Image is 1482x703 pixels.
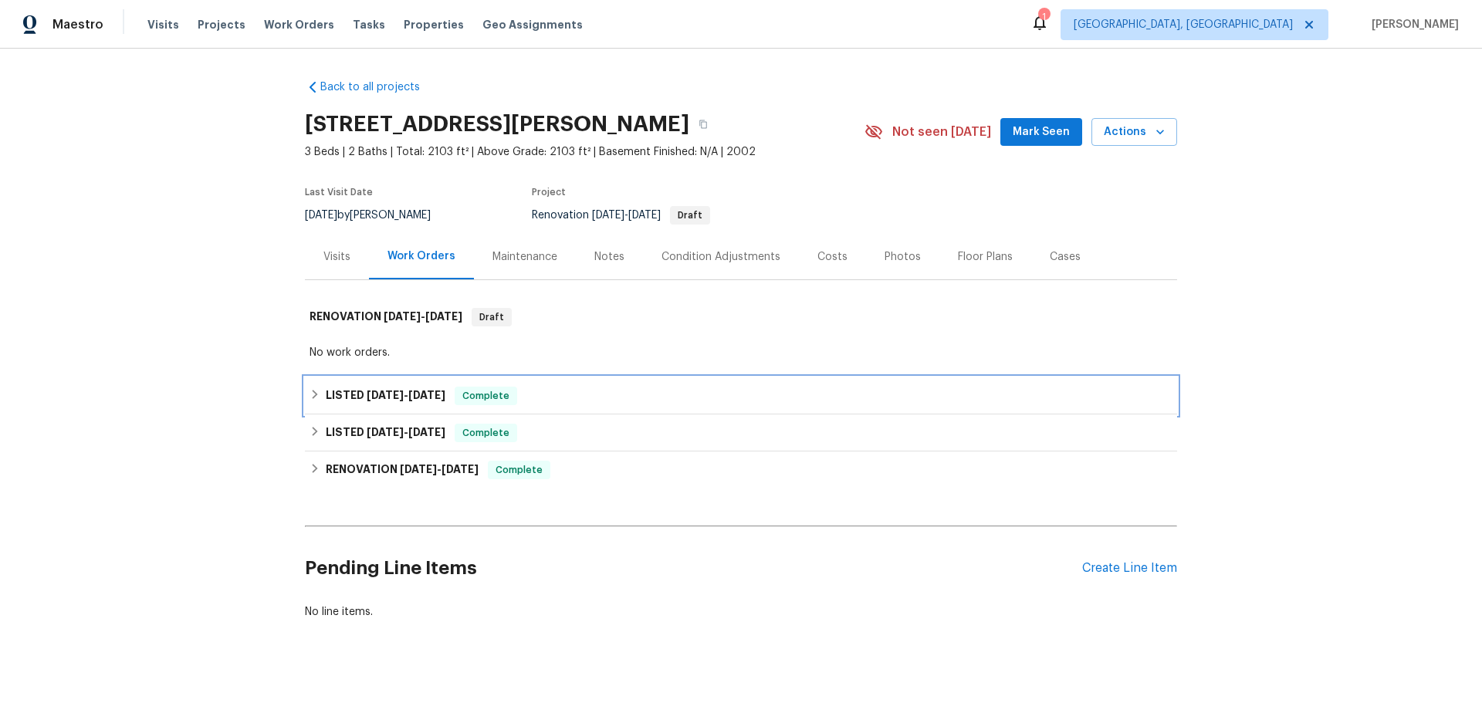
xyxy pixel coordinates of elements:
span: Maestro [52,17,103,32]
h6: RENOVATION [326,461,479,479]
span: - [367,390,445,401]
span: Renovation [532,210,710,221]
span: [DATE] [408,390,445,401]
span: Actions [1104,123,1165,142]
span: [DATE] [367,427,404,438]
h2: [STREET_ADDRESS][PERSON_NAME] [305,117,689,132]
span: [DATE] [592,210,624,221]
h2: Pending Line Items [305,532,1082,604]
span: - [367,427,445,438]
span: Mark Seen [1013,123,1070,142]
div: Work Orders [387,248,455,264]
div: Costs [817,249,848,265]
span: [DATE] [384,311,421,322]
span: [GEOGRAPHIC_DATA], [GEOGRAPHIC_DATA] [1074,17,1293,32]
span: - [592,210,661,221]
span: [DATE] [408,427,445,438]
h6: LISTED [326,424,445,442]
h6: RENOVATION [310,308,462,326]
div: RENOVATION [DATE]-[DATE]Complete [305,451,1177,488]
span: Draft [473,309,510,325]
div: 1 [1038,9,1049,25]
span: Work Orders [264,17,334,32]
span: Visits [147,17,179,32]
span: Draft [672,211,709,220]
span: [DATE] [628,210,661,221]
button: Actions [1091,118,1177,147]
span: [PERSON_NAME] [1365,17,1459,32]
h6: LISTED [326,387,445,405]
span: Not seen [DATE] [892,124,991,140]
span: Geo Assignments [482,17,583,32]
span: [DATE] [400,464,437,475]
span: [DATE] [425,311,462,322]
span: Complete [456,425,516,441]
span: [DATE] [442,464,479,475]
span: Project [532,188,566,197]
div: Cases [1050,249,1081,265]
div: LISTED [DATE]-[DATE]Complete [305,377,1177,414]
span: [DATE] [305,210,337,221]
span: Tasks [353,19,385,30]
div: Create Line Item [1082,561,1177,576]
div: Visits [323,249,350,265]
div: Photos [885,249,921,265]
div: by [PERSON_NAME] [305,206,449,225]
div: Maintenance [492,249,557,265]
button: Mark Seen [1000,118,1082,147]
span: Last Visit Date [305,188,373,197]
button: Copy Address [689,110,717,138]
div: LISTED [DATE]-[DATE]Complete [305,414,1177,451]
span: Projects [198,17,245,32]
div: Notes [594,249,624,265]
span: - [400,464,479,475]
div: No work orders. [310,345,1172,360]
span: - [384,311,462,322]
div: Floor Plans [958,249,1013,265]
span: Complete [456,388,516,404]
span: 3 Beds | 2 Baths | Total: 2103 ft² | Above Grade: 2103 ft² | Basement Finished: N/A | 2002 [305,144,864,160]
span: Complete [489,462,549,478]
span: [DATE] [367,390,404,401]
span: Properties [404,17,464,32]
div: RENOVATION [DATE]-[DATE]Draft [305,292,1177,342]
div: No line items. [305,604,1177,620]
div: Condition Adjustments [661,249,780,265]
a: Back to all projects [305,79,453,95]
